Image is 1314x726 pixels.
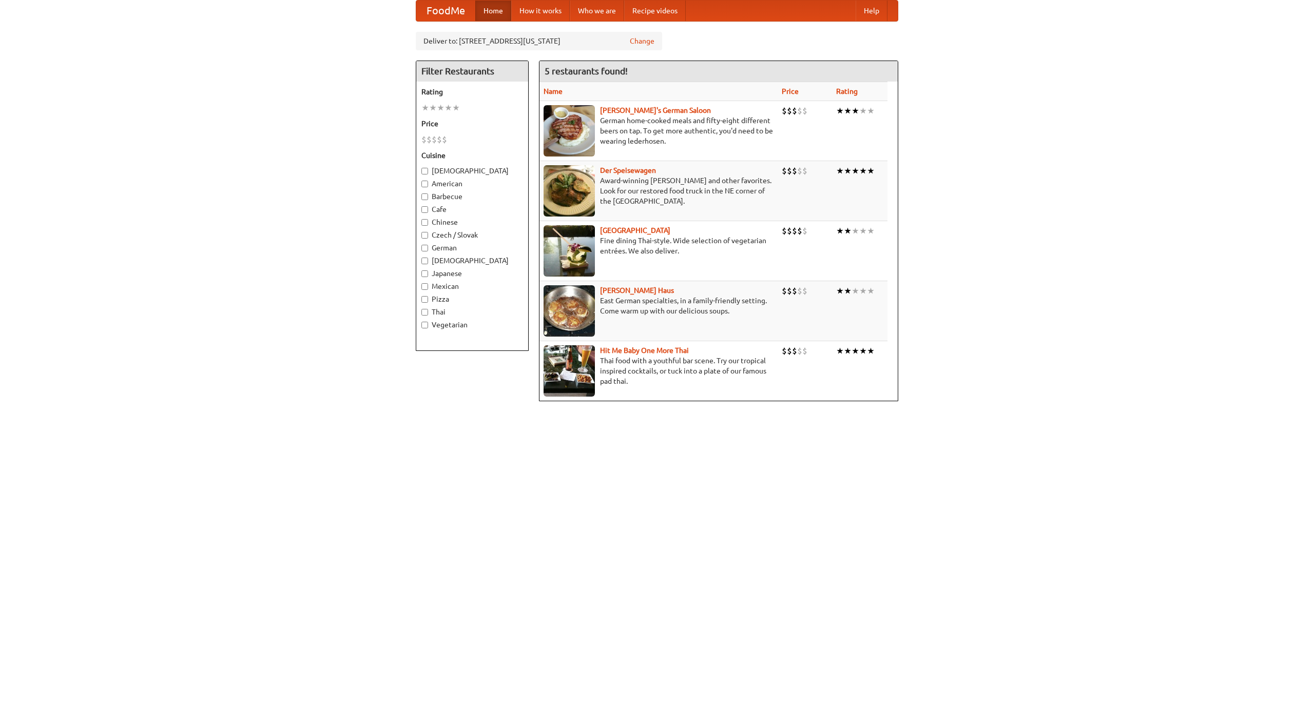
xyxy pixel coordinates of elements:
label: Pizza [421,294,523,304]
label: Vegetarian [421,320,523,330]
li: $ [442,134,447,145]
label: American [421,179,523,189]
h5: Price [421,119,523,129]
li: ★ [852,285,859,297]
input: Czech / Slovak [421,232,428,239]
li: $ [787,225,792,237]
li: $ [787,105,792,116]
li: $ [802,285,807,297]
li: $ [792,285,797,297]
a: Change [630,36,654,46]
label: German [421,243,523,253]
label: Barbecue [421,191,523,202]
a: Help [856,1,887,21]
a: Der Speisewagen [600,166,656,174]
h5: Cuisine [421,150,523,161]
li: ★ [421,102,429,113]
li: ★ [859,165,867,176]
input: Barbecue [421,193,428,200]
a: [PERSON_NAME] Haus [600,286,674,295]
input: [DEMOGRAPHIC_DATA] [421,258,428,264]
li: ★ [836,105,844,116]
a: Hit Me Baby One More Thai [600,346,689,355]
li: $ [797,225,802,237]
input: Thai [421,309,428,316]
input: Cafe [421,206,428,213]
li: $ [802,105,807,116]
li: ★ [867,285,875,297]
a: Who we are [570,1,624,21]
li: ★ [859,105,867,116]
label: Czech / Slovak [421,230,523,240]
li: $ [437,134,442,145]
a: Recipe videos [624,1,686,21]
li: ★ [867,345,875,357]
li: ★ [836,225,844,237]
li: ★ [852,225,859,237]
label: [DEMOGRAPHIC_DATA] [421,256,523,266]
p: Thai food with a youthful bar scene. Try our tropical inspired cocktails, or tuck into a plate of... [544,356,774,386]
p: German home-cooked meals and fifty-eight different beers on tap. To get more authentic, you'd nee... [544,115,774,146]
img: esthers.jpg [544,105,595,156]
li: $ [792,165,797,176]
li: ★ [867,105,875,116]
li: $ [782,225,787,237]
li: ★ [852,345,859,357]
li: $ [802,345,807,357]
label: Thai [421,307,523,317]
li: ★ [859,285,867,297]
li: ★ [859,225,867,237]
li: ★ [452,102,460,113]
li: ★ [437,102,445,113]
img: babythai.jpg [544,345,595,397]
h5: Rating [421,87,523,97]
li: $ [797,105,802,116]
li: $ [782,105,787,116]
li: ★ [844,345,852,357]
label: Mexican [421,281,523,291]
input: German [421,245,428,251]
li: $ [787,345,792,357]
img: kohlhaus.jpg [544,285,595,337]
a: FoodMe [416,1,475,21]
a: [PERSON_NAME]'s German Saloon [600,106,711,114]
li: ★ [836,165,844,176]
li: ★ [836,345,844,357]
li: $ [797,345,802,357]
li: $ [802,225,807,237]
li: ★ [852,105,859,116]
li: $ [797,285,802,297]
a: Price [782,87,799,95]
li: $ [787,165,792,176]
li: $ [427,134,432,145]
li: ★ [844,105,852,116]
p: East German specialties, in a family-friendly setting. Come warm up with our delicious soups. [544,296,774,316]
img: speisewagen.jpg [544,165,595,217]
a: Name [544,87,563,95]
a: Home [475,1,511,21]
li: ★ [852,165,859,176]
p: Fine dining Thai-style. Wide selection of vegetarian entrées. We also deliver. [544,236,774,256]
li: ★ [867,225,875,237]
li: $ [797,165,802,176]
li: ★ [844,225,852,237]
p: Award-winning [PERSON_NAME] and other favorites. Look for our restored food truck in the NE corne... [544,175,774,206]
input: Japanese [421,270,428,277]
label: [DEMOGRAPHIC_DATA] [421,166,523,176]
li: ★ [859,345,867,357]
li: $ [782,165,787,176]
input: [DEMOGRAPHIC_DATA] [421,168,428,174]
input: Chinese [421,219,428,226]
li: $ [782,345,787,357]
li: ★ [836,285,844,297]
a: [GEOGRAPHIC_DATA] [600,226,670,234]
label: Cafe [421,204,523,214]
li: $ [421,134,427,145]
li: $ [802,165,807,176]
li: ★ [429,102,437,113]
